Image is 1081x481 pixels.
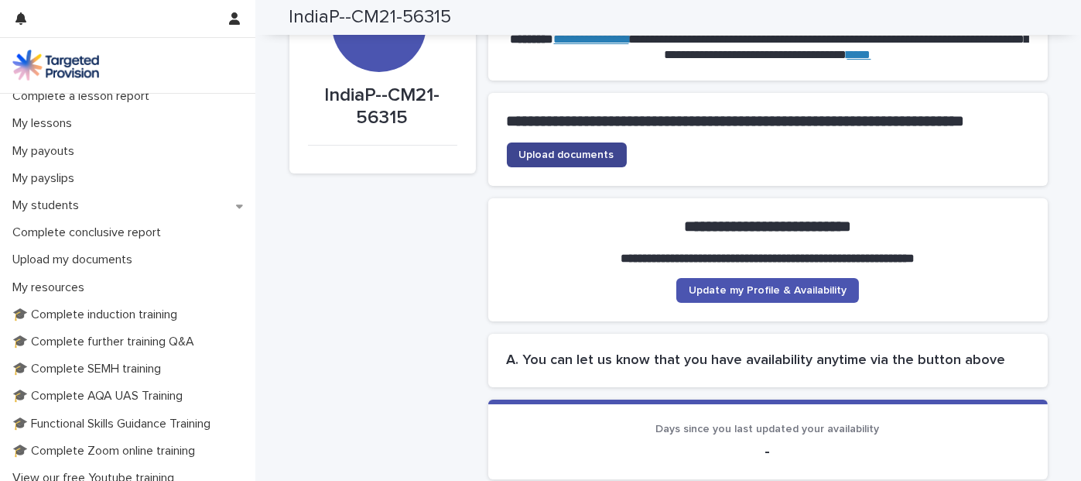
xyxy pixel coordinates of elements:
[6,171,87,186] p: My payslips
[6,444,207,459] p: 🎓 Complete Zoom online training
[656,424,880,435] span: Days since you last updated your availability
[689,285,847,296] span: Update my Profile & Availability
[6,307,190,322] p: 🎓 Complete induction training
[289,6,452,29] h2: IndiaP--CM21-56315
[6,389,195,404] p: 🎓 Complete AQA UAS Training
[6,362,173,376] p: 🎓 Complete SEMH training
[308,84,457,129] p: IndiaP--CM21-56315
[6,417,223,431] p: 🎓 Functional Skills Guidance Training
[6,225,173,240] p: Complete conclusive report
[6,89,162,104] p: Complete a lesson report
[6,253,145,267] p: Upload my documents
[6,198,91,213] p: My students
[507,352,1029,369] h2: A. You can let us know that you have availability anytime via the button above
[507,442,1029,461] p: -
[519,149,614,160] span: Upload documents
[6,280,97,295] p: My resources
[507,143,627,167] a: Upload documents
[6,116,84,131] p: My lessons
[12,50,99,81] img: M5nRWzHhSzIhMunXDL62
[676,278,859,303] a: Update my Profile & Availability
[6,335,207,349] p: 🎓 Complete further training Q&A
[6,144,87,159] p: My payouts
